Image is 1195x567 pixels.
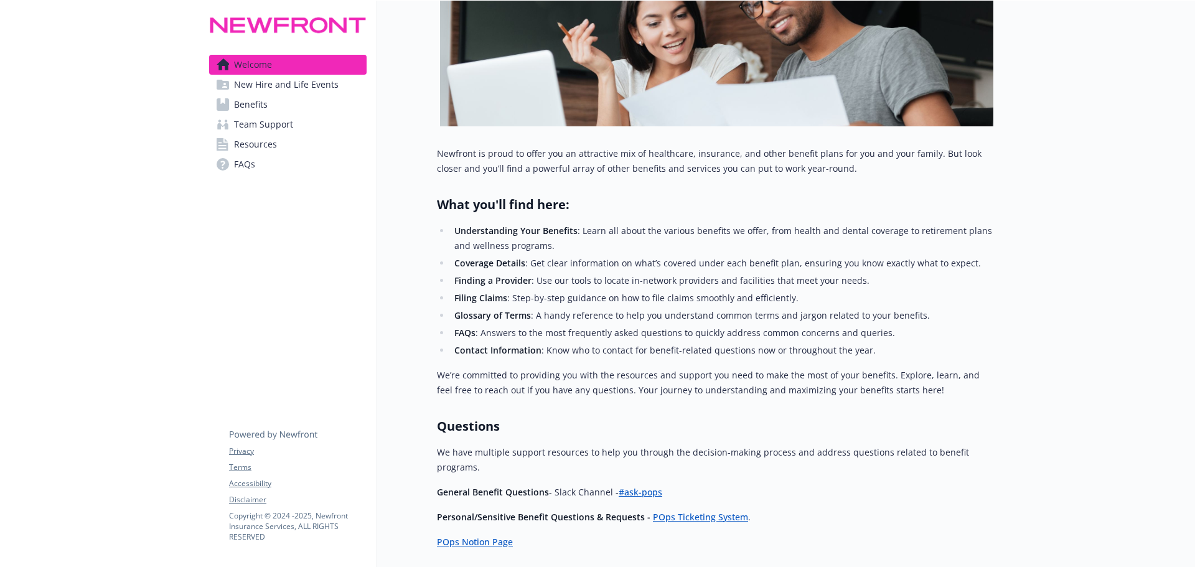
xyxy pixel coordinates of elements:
[234,134,277,154] span: Resources
[234,55,272,75] span: Welcome
[229,478,366,489] a: Accessibility
[451,223,996,253] li: : Learn all about the various benefits we offer, from health and dental coverage to retirement pl...
[234,75,339,95] span: New Hire and Life Events
[454,309,531,321] strong: Glossary of Terms
[437,485,996,500] p: - Slack Channel -
[451,256,996,271] li: : Get clear information on what’s covered under each benefit plan, ensuring you know exactly what...
[234,154,255,174] span: FAQs
[437,368,996,398] p: We’re committed to providing you with the resources and support you need to make the most of your...
[209,154,367,174] a: FAQs
[451,273,996,288] li: : Use our tools to locate in-network providers and facilities that meet your needs.
[451,326,996,340] li: : Answers to the most frequently asked questions to quickly address common concerns and queries.
[454,344,541,356] strong: Contact Information
[209,95,367,115] a: Benefits
[209,115,367,134] a: Team Support
[619,486,662,498] a: #ask-pops
[451,308,996,323] li: : A handy reference to help you understand common terms and jargon related to your benefits.
[454,257,525,269] strong: Coverage Details
[437,511,650,523] strong: Personal/Sensitive Benefit Questions & Requests -
[653,511,748,523] a: POps Ticketing System
[451,343,996,358] li: : Know who to contact for benefit-related questions now or throughout the year.
[454,327,476,339] strong: FAQs
[209,75,367,95] a: New Hire and Life Events
[451,291,996,306] li: : Step-by-step guidance on how to file claims smoothly and efficiently.
[209,55,367,75] a: Welcome
[437,146,996,176] p: Newfront is proud to offer you an attractive mix of healthcare, insurance, and other benefit plan...
[229,446,366,457] a: Privacy
[229,510,366,542] p: Copyright © 2024 - 2025 , Newfront Insurance Services, ALL RIGHTS RESERVED
[437,536,513,548] a: POps Notion Page
[437,418,996,435] h2: Questions
[229,462,366,473] a: Terms
[454,274,532,286] strong: Finding a Provider
[437,445,996,475] p: We have multiple support resources to help you through the decision-making process and address qu...
[229,494,366,505] a: Disclaimer
[454,292,507,304] strong: Filing Claims
[437,196,996,213] h2: What you'll find here:
[437,486,549,498] strong: General Benefit Questions
[454,225,578,237] strong: Understanding Your Benefits
[437,510,996,525] p: .
[234,95,268,115] span: Benefits
[234,115,293,134] span: Team Support
[209,134,367,154] a: Resources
